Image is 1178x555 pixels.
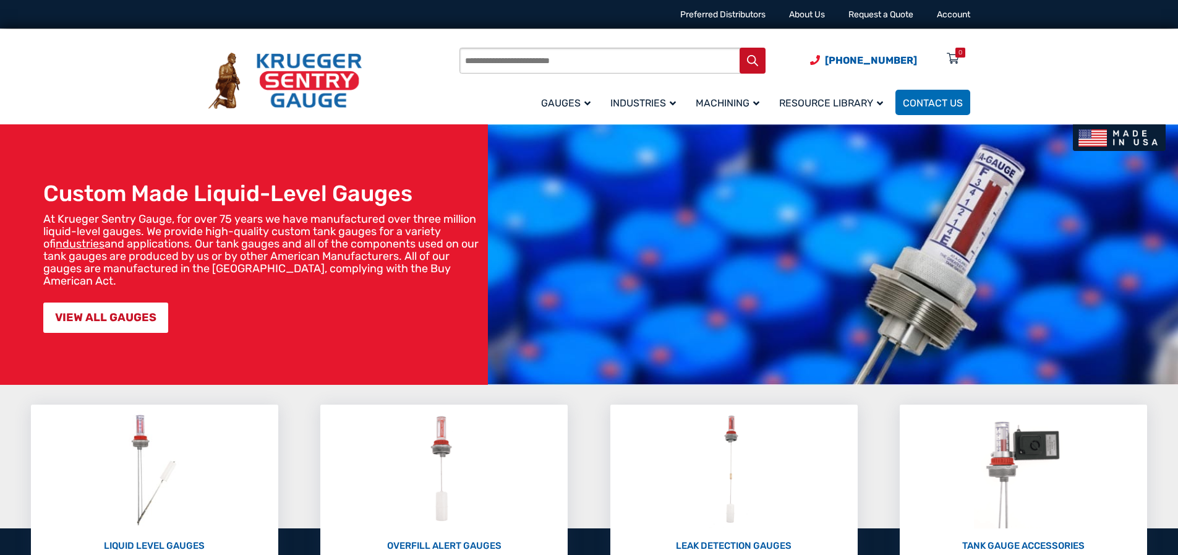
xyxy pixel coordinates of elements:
a: Gauges [534,88,603,117]
span: Gauges [541,97,591,109]
span: Industries [610,97,676,109]
img: Overfill Alert Gauges [417,411,472,528]
img: Liquid Level Gauges [121,411,187,528]
a: VIEW ALL GAUGES [43,303,168,333]
p: OVERFILL ALERT GAUGES [327,539,561,553]
img: bg_hero_bannerksentry [488,124,1178,385]
a: Machining [688,88,772,117]
img: Made In USA [1073,124,1166,151]
p: TANK GAUGE ACCESSORIES [906,539,1141,553]
a: Resource Library [772,88,895,117]
p: At Krueger Sentry Gauge, for over 75 years we have manufactured over three million liquid-level g... [43,213,482,287]
h1: Custom Made Liquid-Level Gauges [43,180,482,207]
a: Industries [603,88,688,117]
a: industries [56,237,105,251]
span: Resource Library [779,97,883,109]
a: Preferred Distributors [680,9,766,20]
a: Phone Number (920) 434-8860 [810,53,917,68]
a: Request a Quote [848,9,913,20]
p: LEAK DETECTION GAUGES [617,539,851,553]
span: Machining [696,97,759,109]
span: [PHONE_NUMBER] [825,54,917,66]
a: Contact Us [895,90,970,115]
a: Account [937,9,970,20]
div: 0 [958,48,962,58]
img: Krueger Sentry Gauge [208,53,362,110]
a: About Us [789,9,825,20]
p: LIQUID LEVEL GAUGES [37,539,272,553]
img: Leak Detection Gauges [709,411,758,528]
img: Tank Gauge Accessories [974,411,1073,528]
span: Contact Us [903,97,963,109]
